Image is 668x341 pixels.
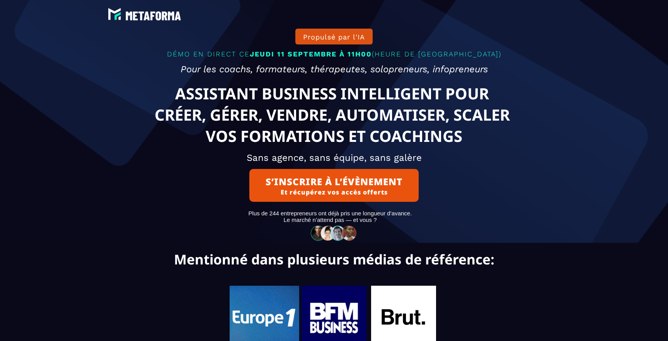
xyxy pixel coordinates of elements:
h2: Pour les coachs, formateurs, thérapeutes, solopreneurs, infopreneurs [92,60,576,78]
button: Propulsé par l'IA [295,29,373,44]
img: e6894688e7183536f91f6cf1769eef69_LOGO_BLANC.png [106,6,183,23]
img: 32586e8465b4242308ef789b458fc82f_community-people.png [308,225,360,241]
text: Mentionné dans plusieurs médias de référence: [6,250,662,270]
text: ASSISTANT BUSINESS INTELLIGENT POUR CRÉER, GÉRER, VENDRE, AUTOMATISER, SCALER VOS FORMATIONS ET C... [129,81,540,148]
h2: Sans agence, sans équipe, sans galère [92,148,576,167]
button: S’INSCRIRE À L’ÉVÈNEMENTEt récupérez vos accès offerts [249,169,419,202]
p: DÉMO EN DIRECT CE (HEURE DE [GEOGRAPHIC_DATA]) [92,48,576,60]
span: JEUDI 11 SEPTEMBRE À 11H00 [250,50,372,58]
text: Plus de 244 entrepreneurs ont déjà pris une longueur d’avance. Le marché n’attend pas — et vous ? [85,208,576,225]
